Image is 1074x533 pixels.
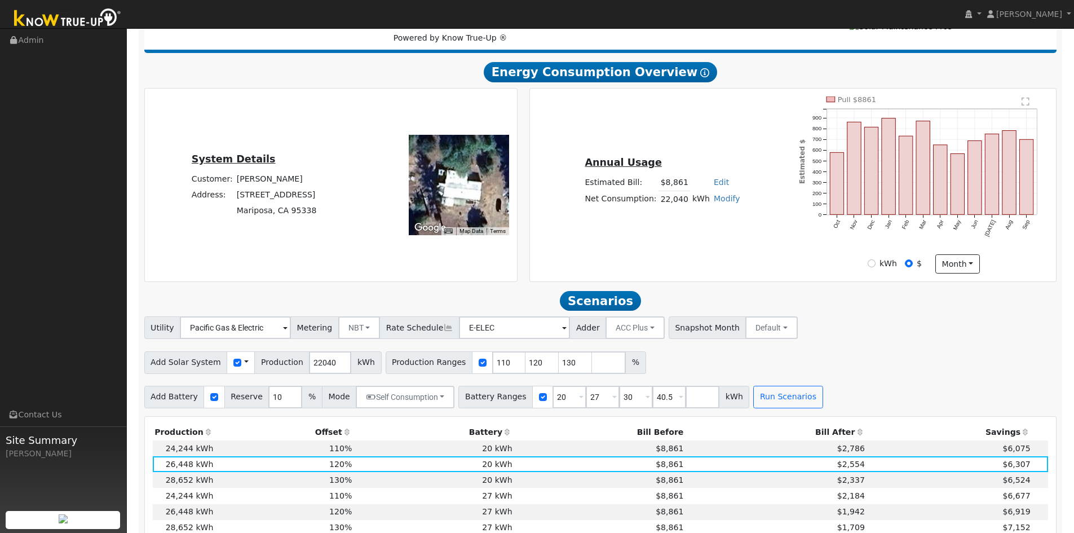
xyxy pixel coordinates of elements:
[1022,97,1030,106] text: 
[583,191,658,207] td: Net Consumption:
[985,134,999,215] rect: onclick=""
[329,460,352,469] span: 120%
[215,425,354,441] th: Offset
[560,291,640,311] span: Scenarios
[1022,219,1032,231] text: Sep
[1002,523,1030,532] span: $7,152
[514,425,686,441] th: Bill Before
[59,514,68,523] img: retrieve
[812,179,822,186] text: 300
[952,219,962,231] text: May
[412,221,449,235] a: Open this area in Google Maps (opens a new window)
[153,441,215,456] td: 24,244 kWh
[1002,444,1030,453] span: $6,075
[686,425,867,441] th: Bill After
[379,316,459,339] span: Rate Schedule
[882,118,895,215] rect: onclick=""
[153,472,215,488] td: 28,652 kWh
[1002,491,1030,500] span: $6,677
[338,316,381,339] button: NBT
[144,386,205,408] span: Add Battery
[690,191,711,207] td: kWh
[6,433,121,448] span: Site Summary
[935,254,980,274] button: month
[484,62,717,82] span: Energy Consumption Overview
[899,136,913,214] rect: onclick=""
[6,448,121,460] div: [PERSON_NAME]
[490,228,506,234] a: Terms (opens in new tab)
[153,425,215,441] th: Production
[812,158,822,164] text: 500
[812,136,822,142] text: 700
[180,316,291,339] input: Select a Utility
[656,491,683,500] span: $8,861
[235,187,319,202] td: [STREET_ADDRESS]
[714,194,740,203] a: Modify
[605,316,665,339] button: ACC Plus
[235,171,319,187] td: [PERSON_NAME]
[837,507,865,516] span: $1,942
[1004,219,1014,230] text: Aug
[153,504,215,520] td: 26,448 kWh
[832,219,842,230] text: Oct
[812,201,822,207] text: 100
[719,386,749,408] span: kWh
[322,386,356,408] span: Mode
[254,351,310,374] span: Production
[459,316,570,339] input: Select a Rate Schedule
[798,139,806,184] text: Estimated $
[985,428,1020,437] span: Savings
[351,351,381,374] span: kWh
[290,316,339,339] span: Metering
[656,507,683,516] span: $8,861
[656,460,683,469] span: $8,861
[916,121,930,215] rect: onclick=""
[996,10,1062,19] span: [PERSON_NAME]
[224,386,269,408] span: Reserve
[970,219,980,230] text: Jun
[849,219,859,231] text: Nov
[884,219,894,230] text: Jan
[753,386,823,408] button: Run Scenarios
[1020,139,1033,214] rect: onclick=""
[153,488,215,504] td: 24,244 kWh
[329,523,352,532] span: 130%
[585,157,661,168] u: Annual Usage
[144,351,228,374] span: Add Solar System
[354,488,514,504] td: 27 kWh
[830,152,843,214] rect: onclick=""
[968,141,982,215] rect: onclick=""
[329,507,352,516] span: 120%
[658,175,690,191] td: $8,861
[8,6,127,32] img: Know True-Up
[1002,475,1030,484] span: $6,524
[837,475,865,484] span: $2,337
[329,491,352,500] span: 110%
[569,316,606,339] span: Adder
[936,219,945,230] text: Apr
[1002,460,1030,469] span: $6,307
[838,95,876,104] text: Pull $8861
[354,472,514,488] td: 20 kWh
[458,386,533,408] span: Battery Ranges
[354,425,514,441] th: Battery
[302,386,322,408] span: %
[714,178,729,187] a: Edit
[444,227,452,235] button: Keyboard shortcuts
[583,175,658,191] td: Estimated Bill:
[837,523,865,532] span: $1,709
[918,219,927,231] text: Mar
[386,351,472,374] span: Production Ranges
[625,351,646,374] span: %
[329,475,352,484] span: 130%
[917,258,922,270] label: $
[812,125,822,131] text: 800
[951,154,965,215] rect: onclick=""
[879,258,897,270] label: kWh
[812,190,822,196] text: 200
[669,316,746,339] span: Snapshot Month
[356,386,454,408] button: Self Consumption
[656,475,683,484] span: $8,861
[847,122,861,214] rect: onclick=""
[866,219,876,231] text: Dec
